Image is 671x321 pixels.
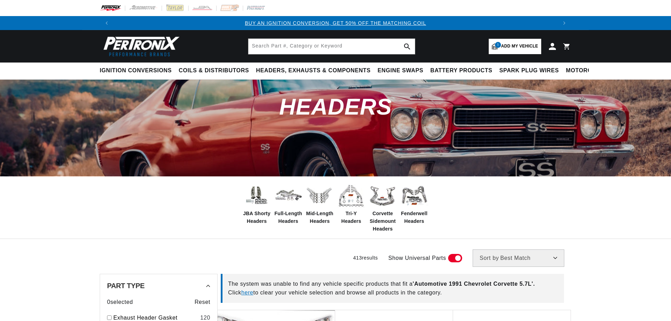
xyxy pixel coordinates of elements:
span: Coils & Distributors [179,67,249,74]
select: Sort by [473,249,564,267]
img: Corvette Sidemount Headers [369,182,397,210]
img: JBA Shorty Headers [243,184,271,207]
a: 1Add my vehicle [489,39,541,54]
span: Reset [195,298,210,307]
span: Add my vehicle [501,43,538,50]
summary: Spark Plug Wires [496,63,562,79]
span: Headers [279,94,392,119]
summary: Motorcycle [563,63,611,79]
button: search button [400,39,415,54]
summary: Ignition Conversions [100,63,175,79]
img: Tri-Y Headers [337,182,365,210]
span: Spark Plug Wires [499,67,559,74]
div: The system was unable to find any vehicle specific products that fit a Click to clear your vehicl... [221,274,564,303]
span: Ignition Conversions [100,67,172,74]
button: Translation missing: en.sections.announcements.previous_announcement [100,16,114,30]
div: 1 of 3 [114,19,557,27]
summary: Battery Products [427,63,496,79]
span: Show Universal Parts [388,254,446,263]
a: Fenderwell Headers Fenderwell Headers [400,182,428,225]
span: Battery Products [430,67,492,74]
a: here [241,290,253,296]
span: Corvette Sidemount Headers [369,210,397,233]
a: Tri-Y Headers Tri-Y Headers [337,182,365,225]
img: Fenderwell Headers [400,182,428,210]
a: JBA Shorty Headers JBA Shorty Headers [243,182,271,225]
img: Pertronix [100,34,180,58]
a: BUY AN IGNITION CONVERSION, GET 50% OFF THE MATCHING COIL [245,20,426,26]
div: Announcement [114,19,557,27]
input: Search Part #, Category or Keyword [248,39,415,54]
span: Full-Length Headers [274,210,302,225]
span: 0 selected [107,298,133,307]
span: Engine Swaps [377,67,423,74]
img: Mid-Length Headers [306,182,334,210]
span: 1 [495,42,501,48]
span: Mid-Length Headers [306,210,334,225]
span: Fenderwell Headers [400,210,428,225]
span: Tri-Y Headers [337,210,365,225]
span: ' Automotive 1991 Chevrolet Corvette 5.7L '. [413,281,535,287]
span: 413 results [353,255,378,261]
span: Part Type [107,282,144,289]
span: JBA Shorty Headers [243,210,271,225]
img: Full-Length Headers [274,184,302,206]
summary: Coils & Distributors [175,63,253,79]
span: Headers, Exhausts & Components [256,67,370,74]
span: Motorcycle [566,67,608,74]
slideshow-component: Translation missing: en.sections.announcements.announcement_bar [82,16,589,30]
button: Translation missing: en.sections.announcements.next_announcement [557,16,571,30]
summary: Engine Swaps [374,63,427,79]
summary: Headers, Exhausts & Components [253,63,374,79]
span: Sort by [480,255,499,261]
a: Mid-Length Headers Mid-Length Headers [306,182,334,225]
a: Corvette Sidemount Headers Corvette Sidemount Headers [369,182,397,233]
a: Full-Length Headers Full-Length Headers [274,182,302,225]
